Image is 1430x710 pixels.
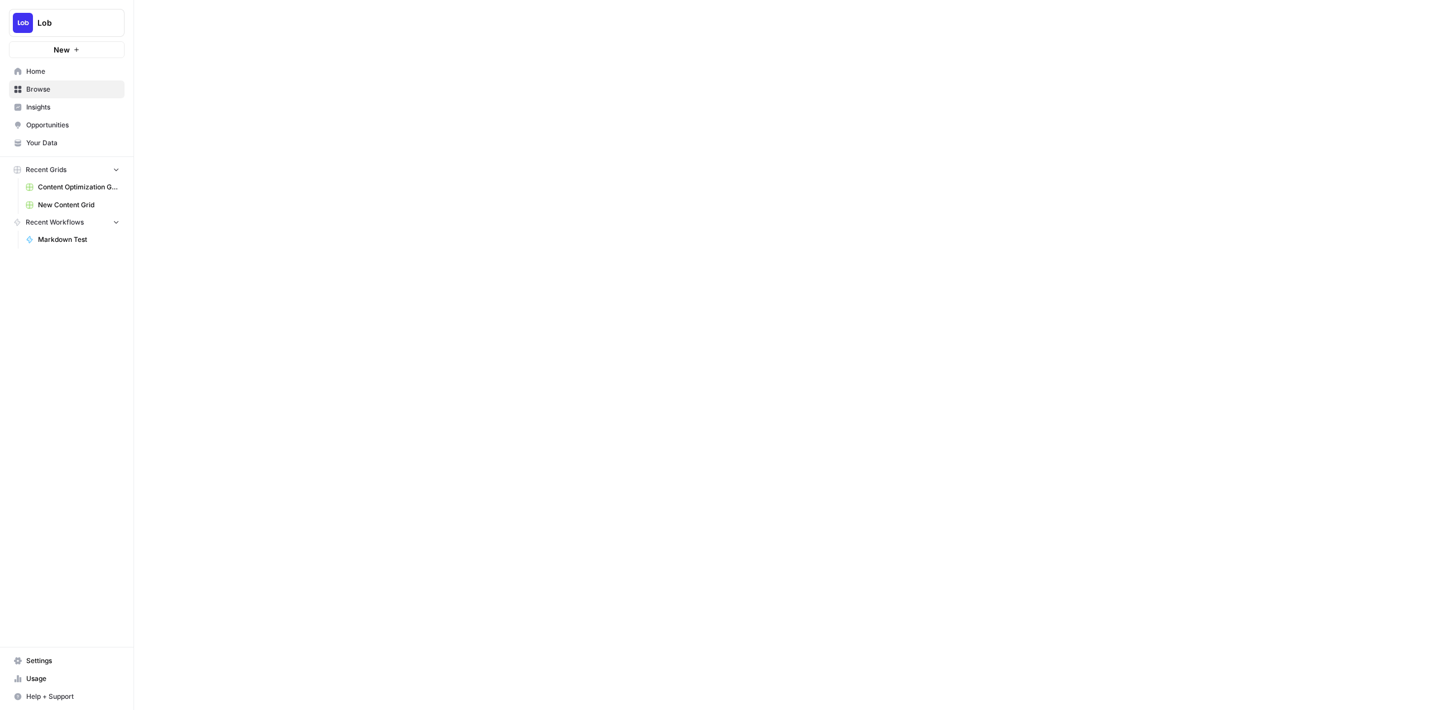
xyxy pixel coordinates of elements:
img: Lob Logo [13,13,33,33]
span: Your Data [26,138,120,148]
button: Help + Support [9,688,125,706]
span: Opportunities [26,120,120,130]
span: Recent Workflows [26,217,84,227]
span: Browse [26,84,120,94]
button: Recent Grids [9,161,125,178]
a: Insights [9,98,125,116]
a: New Content Grid [21,196,125,214]
span: Lob [37,17,105,28]
span: Insights [26,102,120,112]
a: Browse [9,80,125,98]
span: New Content Grid [38,200,120,210]
span: Recent Grids [26,165,66,175]
span: Content Optimization Grid [38,182,120,192]
a: Home [9,63,125,80]
span: Usage [26,674,120,684]
span: New [54,44,70,55]
a: Usage [9,670,125,688]
a: Settings [9,652,125,670]
span: Settings [26,656,120,666]
button: Workspace: Lob [9,9,125,37]
a: Opportunities [9,116,125,134]
a: Content Optimization Grid [21,178,125,196]
span: Home [26,66,120,77]
a: Markdown Test [21,231,125,249]
a: Your Data [9,134,125,152]
button: New [9,41,125,58]
span: Markdown Test [38,235,120,245]
span: Help + Support [26,692,120,702]
button: Recent Workflows [9,214,125,231]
